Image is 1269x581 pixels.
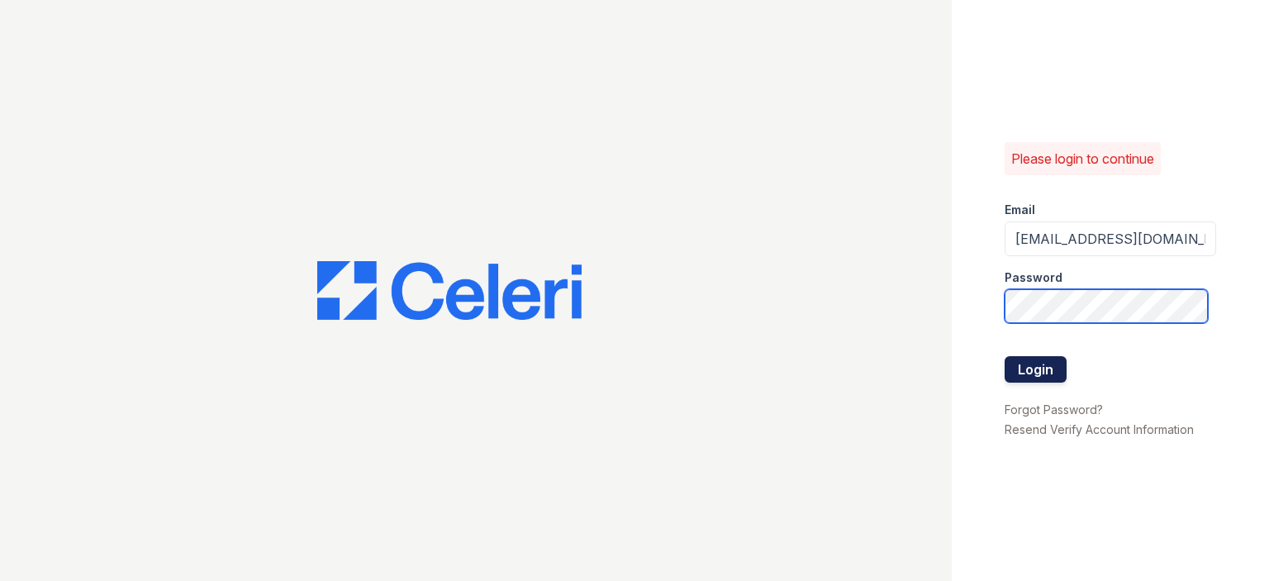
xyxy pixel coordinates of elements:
[1005,402,1103,417] a: Forgot Password?
[1005,202,1035,218] label: Email
[1005,269,1062,286] label: Password
[1011,149,1154,169] p: Please login to continue
[1005,356,1067,383] button: Login
[1005,422,1194,436] a: Resend Verify Account Information
[317,261,582,321] img: CE_Logo_Blue-a8612792a0a2168367f1c8372b55b34899dd931a85d93a1a3d3e32e68fde9ad4.png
